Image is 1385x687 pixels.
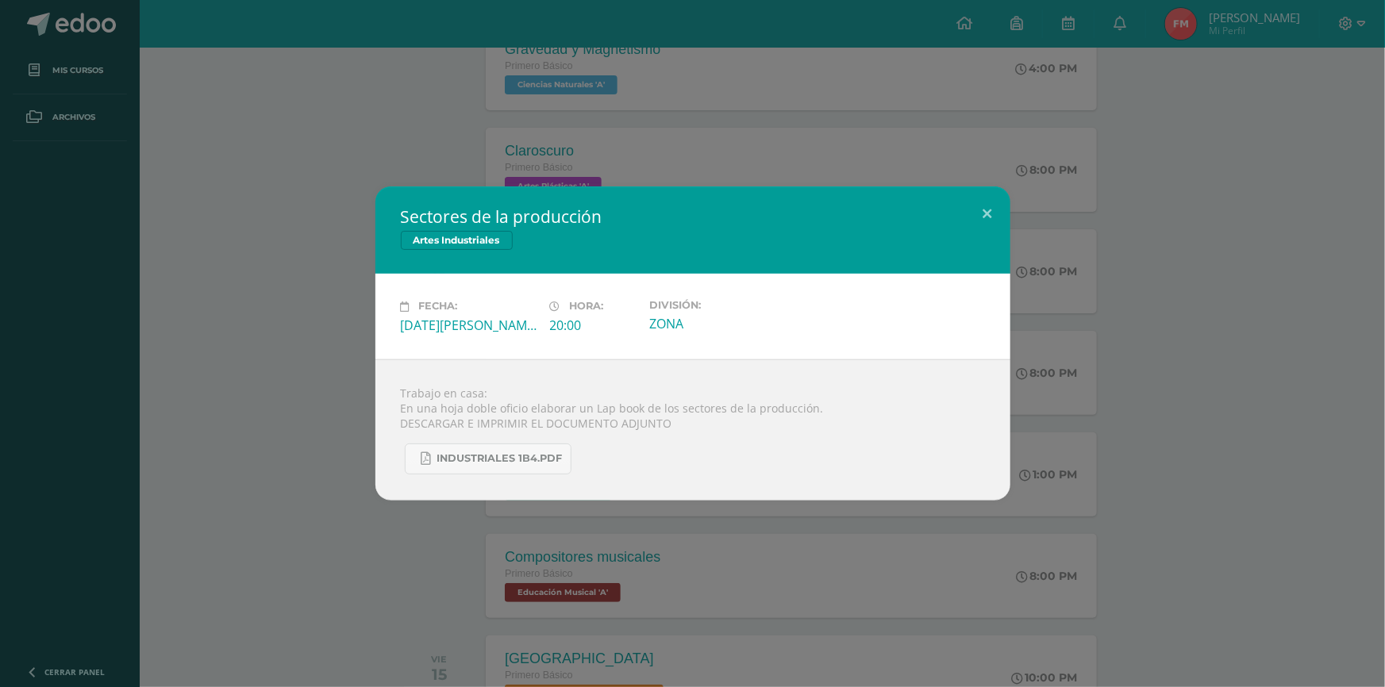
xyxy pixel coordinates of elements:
[419,301,458,313] span: Fecha:
[649,315,786,332] div: ZONA
[965,186,1010,240] button: Close (Esc)
[401,317,537,334] div: [DATE][PERSON_NAME]
[550,317,637,334] div: 20:00
[375,359,1010,501] div: Trabajo en casa: En una hoja doble oficio elaborar un Lap book de los sectores de la producción. ...
[401,205,985,228] h2: Sectores de la producción
[401,231,513,250] span: Artes Industriales
[437,452,563,465] span: INDUSTRIALES 1B4.pdf
[649,299,786,311] label: División:
[570,301,604,313] span: Hora:
[405,443,571,474] a: INDUSTRIALES 1B4.pdf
